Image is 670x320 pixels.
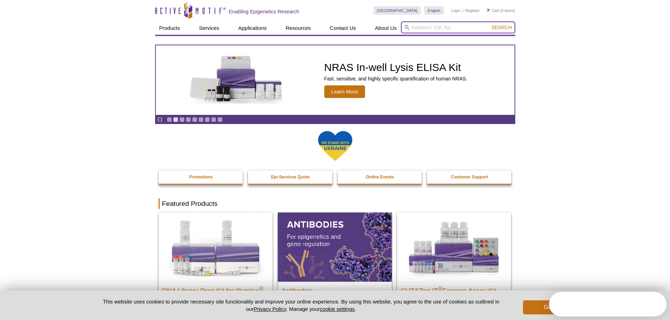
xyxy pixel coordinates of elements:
[229,8,299,15] h2: Enabling Epigenetics Research
[159,198,512,209] h2: Featured Products
[271,175,310,179] strong: Epi-Services Quote
[318,130,353,162] img: We Stand With Ukraine
[324,76,467,82] p: Fast, sensitive, and highly specific quantification of human NRAS.
[646,296,663,313] iframe: Intercom live chat
[248,170,333,184] a: Epi-Services Quote
[205,117,210,122] a: Go to slide 7
[465,8,480,13] a: Register
[155,21,184,35] a: Products
[451,175,488,179] strong: Customer Support
[198,117,204,122] a: Go to slide 6
[179,117,185,122] a: Go to slide 3
[324,85,365,98] span: Learn More
[254,306,286,312] a: Privacy Policy
[491,25,512,30] span: Search
[91,298,512,313] p: This website uses cookies to provide necessary site functionality and improve your online experie...
[451,8,460,13] a: Login
[217,117,223,122] a: Go to slide 9
[397,213,511,281] img: CUT&Tag-IT® Express Assay Kit
[173,117,178,122] a: Go to slide 2
[281,21,315,35] a: Resources
[189,175,213,179] strong: Promotions
[167,117,172,122] a: Go to slide 1
[211,117,216,122] a: Go to slide 8
[192,117,197,122] a: Go to slide 5
[195,21,224,35] a: Services
[320,306,355,312] button: cookie settings
[159,213,273,281] img: DNA Library Prep Kit for Illumina
[162,284,269,294] h2: DNA Library Prep Kit for Illumina
[281,284,388,294] h2: Antibodies
[324,62,467,73] h2: NRAS In-well Lysis ELISA Kit
[374,6,421,15] a: [GEOGRAPHIC_DATA]
[487,6,515,15] li: (0 items)
[278,213,392,319] a: All Antibodies Antibodies Application-tested antibodies for ChIP, CUT&Tag, and CUT&RUN.
[184,56,289,104] img: NRAS In-well Lysis ELISA Kit
[157,117,162,122] a: Toggle autoplay
[487,8,499,13] a: Cart
[156,45,515,115] a: NRAS In-well Lysis ELISA Kit NRAS In-well Lysis ELISA Kit Fast, sensitive, and highly specific qu...
[401,284,508,294] h2: CUT&Tag-IT Express Assay Kit
[156,45,515,115] article: NRAS In-well Lysis ELISA Kit
[401,21,515,33] input: Keyword, Cat. No.
[489,24,514,31] button: Search
[462,6,464,15] li: |
[338,170,423,184] a: Online Events
[371,21,401,35] a: About Us
[186,117,191,122] a: Go to slide 4
[366,175,394,179] strong: Online Events
[259,285,263,291] sup: ®
[234,21,271,35] a: Applications
[159,170,244,184] a: Promotions
[326,21,360,35] a: Contact Us
[397,213,511,319] a: CUT&Tag-IT® Express Assay Kit CUT&Tag-IT®Express Assay Kit Less variable and higher-throughput ge...
[438,285,442,291] sup: ®
[278,213,392,281] img: All Antibodies
[523,300,579,314] button: Got it!
[427,170,512,184] a: Customer Support
[549,292,666,316] iframe: Intercom live chat discovery launcher
[487,8,490,12] img: Your Cart
[424,6,444,15] a: English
